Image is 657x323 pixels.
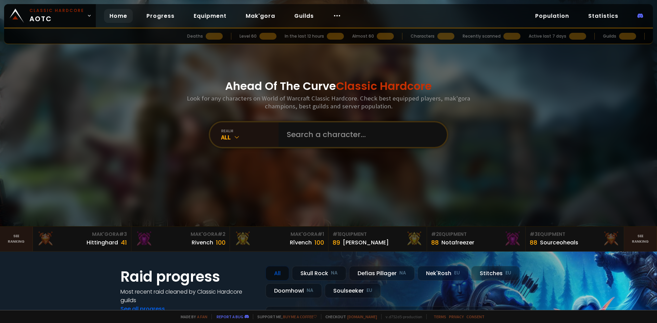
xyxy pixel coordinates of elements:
a: Population [530,9,575,23]
div: Mak'Gora [136,231,226,238]
div: Deaths [187,33,203,39]
div: 88 [530,238,537,247]
a: Mak'gora [240,9,281,23]
a: #3Equipment88Sourceoheals [526,227,624,251]
div: Almost 60 [352,33,374,39]
h3: Look for any characters on World of Warcraft Classic Hardcore. Check best equipped players, mak'g... [184,94,473,110]
a: Home [104,9,133,23]
h1: Raid progress [120,266,257,287]
div: Defias Pillager [349,266,415,281]
a: [DOMAIN_NAME] [347,314,377,319]
h4: Most recent raid cleaned by Classic Hardcore guilds [120,287,257,305]
div: Mak'Gora [234,231,324,238]
small: NA [399,270,406,277]
div: All [221,133,279,141]
a: Mak'Gora#2Rivench100 [131,227,230,251]
div: Sourceoheals [540,238,578,247]
a: Mak'Gora#3Hittinghard41 [33,227,131,251]
div: 88 [431,238,439,247]
div: In the last 12 hours [285,33,324,39]
div: Equipment [431,231,521,238]
a: Equipment [188,9,232,23]
div: Nek'Rosh [417,266,468,281]
div: Notafreezer [441,238,474,247]
span: # 1 [318,231,324,238]
small: Classic Hardcore [29,8,84,14]
div: 100 [216,238,226,247]
div: 41 [121,238,127,247]
span: Classic Hardcore [336,78,432,94]
a: Consent [466,314,485,319]
div: 100 [314,238,324,247]
div: Soulseeker [325,283,381,298]
div: Skull Rock [292,266,346,281]
div: 89 [333,238,340,247]
span: Support me, [253,314,317,319]
a: Guilds [289,9,319,23]
span: # 3 [530,231,538,238]
small: EU [366,287,372,294]
div: realm [221,128,279,133]
small: EU [505,270,511,277]
div: Stitches [471,266,520,281]
a: Seeranking [624,227,657,251]
div: Rivench [192,238,213,247]
a: Buy me a coffee [283,314,317,319]
a: Report a bug [217,314,243,319]
a: Terms [434,314,446,319]
a: Mak'Gora#1Rîvench100 [230,227,328,251]
span: # 1 [333,231,339,238]
span: Made by [177,314,207,319]
a: Classic HardcoreAOTC [4,4,96,27]
a: #2Equipment88Notafreezer [427,227,526,251]
span: # 3 [119,231,127,238]
div: Equipment [530,231,620,238]
a: a fan [197,314,207,319]
span: AOTC [29,8,84,24]
span: # 2 [218,231,226,238]
small: NA [307,287,313,294]
div: All [266,266,289,281]
div: Characters [411,33,435,39]
div: Mak'Gora [37,231,127,238]
div: Level 60 [240,33,257,39]
h1: Ahead Of The Curve [225,78,432,94]
span: Checkout [321,314,377,319]
a: Privacy [449,314,464,319]
div: Doomhowl [266,283,322,298]
div: Recently scanned [463,33,501,39]
div: Equipment [333,231,423,238]
div: Active last 7 days [529,33,566,39]
span: # 2 [431,231,439,238]
input: Search a character... [283,122,439,147]
a: #1Equipment89[PERSON_NAME] [328,227,427,251]
a: See all progress [120,305,165,313]
a: Statistics [583,9,624,23]
div: Guilds [603,33,616,39]
span: v. d752d5 - production [381,314,422,319]
div: Rîvench [290,238,312,247]
div: [PERSON_NAME] [343,238,389,247]
small: NA [331,270,338,277]
a: Progress [141,9,180,23]
div: Hittinghard [87,238,118,247]
small: EU [454,270,460,277]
